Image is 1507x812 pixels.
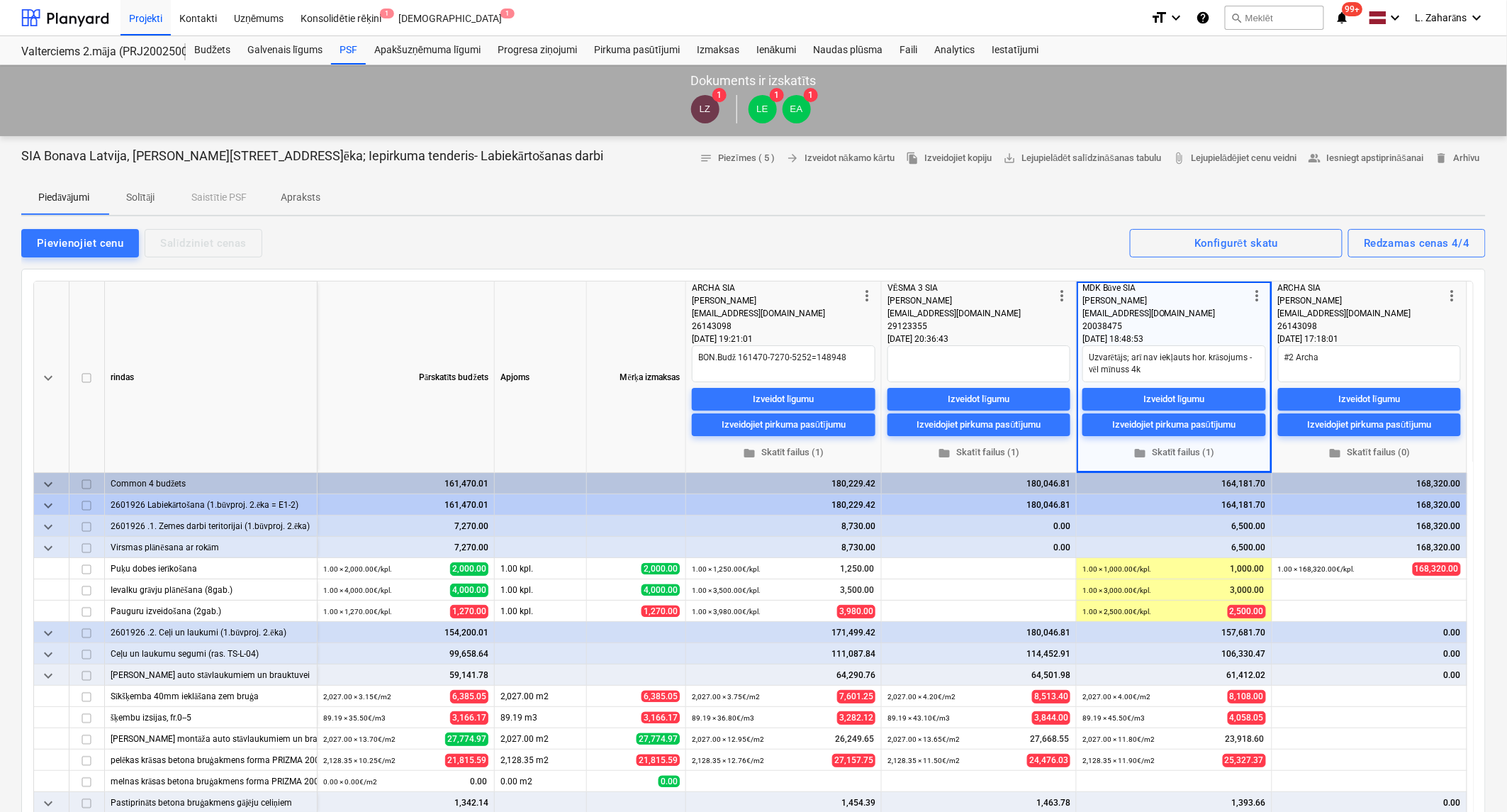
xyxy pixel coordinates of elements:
[1082,608,1151,616] small: 1.00 × 2,500.00€ / kpl.
[495,728,587,750] div: 2,027.00 m2
[1032,690,1070,703] span: 8,513.40
[1308,417,1432,433] div: Izveidojiet pirkuma pasūtījumu
[1082,320,1249,333] div: 20038475
[40,646,57,663] span: keyboard_arrow_down
[1082,516,1266,537] div: 6,500.00
[380,9,394,18] span: 1
[1278,333,1461,345] div: [DATE] 17:18:01
[692,413,875,436] button: Izveidojiet pirkuma pasūtījumu
[692,565,761,573] small: 1.00 × 1,250.00€ / kpl.
[692,537,875,558] div: 8,730.00
[926,36,983,65] a: Analytics
[450,605,488,618] span: 1,270.00
[1082,282,1249,294] div: MDK Būve SIA
[893,445,1065,461] span: Skatīt failus (1)
[323,714,386,722] small: 89.19 × 35.50€ / m3
[804,88,818,102] span: 1
[495,771,587,792] div: 0.00 m2
[111,601,311,621] div: Pauguru izveidošana (2gab.)
[642,584,680,596] span: 4,000.00
[783,95,811,123] div: Eriks Andžāns
[40,518,57,535] span: keyboard_arrow_down
[495,707,587,728] div: 89.19 m3
[323,622,488,643] div: 154,200.01
[1278,664,1461,686] div: 0.00
[111,579,311,600] div: Ievalku grāvju plānēšana (8gab.)
[692,516,875,537] div: 8,730.00
[500,9,515,18] span: 1
[692,735,764,743] small: 2,027.00 × 12.95€ / m2
[495,579,587,601] div: 1.00 kpl.
[834,733,875,745] span: 26,249.65
[1082,757,1155,764] small: 2,128.35 × 11.90€ / m2
[887,494,1070,516] div: 180,046.81
[1278,537,1461,558] div: 168,320.00
[887,333,1070,345] div: [DATE] 20:36:43
[1284,445,1455,461] span: Skatīt failus (0)
[323,664,488,686] div: 59,141.78
[694,148,780,169] button: Piezīmes ( 5 )
[1167,148,1302,169] a: Lejupielādējiet cenu veidni
[700,150,775,167] span: Piezīmes ( 5 )
[891,36,926,65] a: Faili
[111,664,311,685] div: Betona bruģakmens auto stāvlaukumiem un brauktuvei
[495,282,587,473] div: Apjoms
[1278,565,1355,573] small: 1.00 × 168,320.00€ / kpl.
[837,711,875,725] span: 3,282.12
[786,152,799,165] span: arrow_forward
[1082,294,1249,307] div: [PERSON_NAME]
[1278,282,1444,294] div: ARCHA SIA
[1143,391,1205,408] div: Izveidot līgumu
[839,584,875,596] span: 3,500.00
[1435,150,1480,167] span: Arhīvu
[1082,714,1145,722] small: 89.19 × 45.50€ / m3
[1133,446,1146,459] span: folder
[1003,152,1016,165] span: save_alt
[1278,320,1444,333] div: 26143098
[837,605,875,618] span: 3,980.00
[1278,622,1461,643] div: 0.00
[1278,345,1461,382] textarea: #2 Archa
[239,36,331,65] div: Galvenais līgums
[688,36,748,65] a: Izmaksas
[1364,234,1470,252] div: Redzamas cenas 4/4
[1082,622,1266,643] div: 157,681.70
[186,36,239,65] a: Budžets
[111,473,311,494] div: Common 4 budžets
[111,686,311,706] div: Sīkšķemba 40mm ieklāšana zem bruģa
[111,537,311,557] div: Virsmas plānēsana ar rokām
[1303,148,1430,169] button: Iesniegt apstiprināšanai
[1278,643,1461,664] div: 0.00
[1082,308,1216,318] span: [EMAIL_ADDRESS][DOMAIN_NAME]
[948,391,1010,408] div: Izveidot līgumu
[111,750,311,770] div: pelēkas krāsas betona bruģakmens forma PRIZMA 200x100x80mm
[659,776,680,787] span: 0.00
[887,516,1070,537] div: 0.00
[1082,442,1266,464] button: Skatīt failus (1)
[1249,287,1266,304] span: more_vert
[1032,711,1070,725] span: 3,844.00
[692,622,875,643] div: 171,499.42
[770,88,784,102] span: 1
[40,625,57,642] span: keyboard_arrow_down
[21,148,603,165] p: SIA Bonava Latvija, [PERSON_NAME][STREET_ADDRESS]ēka; Iepirkuma tenderis- Labiekārtošanas darbi
[1224,733,1266,745] span: 23,918.60
[1339,391,1401,408] div: Izveidot līgumu
[323,473,488,494] div: 161,470.01
[1082,664,1266,686] div: 61,412.02
[111,622,311,643] div: 2601926 .2. Ceļi un laukumi (1.būvproj. 2.ēka)
[323,537,488,558] div: 7,270.00
[586,36,688,65] a: Pirkuma pasūtījumi
[469,776,488,788] span: 0.00
[111,643,311,664] div: Ceļu un laukumu segumi (ras. TS-L-04)
[323,494,488,516] div: 161,470.01
[1436,744,1507,812] div: Chat Widget
[753,391,814,408] div: Izveidot līgumu
[1027,754,1070,767] span: 24,476.03
[1348,229,1486,257] button: Redzamas cenas 4/4
[692,320,858,333] div: 26143098
[700,104,711,114] span: LZ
